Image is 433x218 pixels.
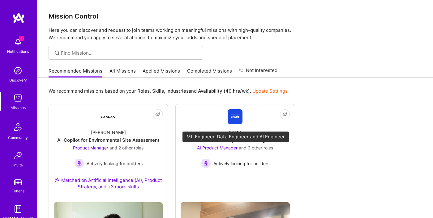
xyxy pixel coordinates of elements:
span: and 2 other roles [109,145,144,150]
img: Actively looking for builders [201,158,211,168]
div: KPMG- Anomaly Detection Agent [198,137,272,143]
div: Matched on Artificial Intelligence (AI), Product Strategy, and +3 more skills [54,177,163,190]
img: bell [12,36,24,48]
input: Find Mission... [61,50,199,56]
span: 1 [19,36,24,41]
a: Company LogoKPMGKPMG- Anomaly Detection AgentAI Product Manager and 3 other rolesActively looking... [181,109,289,197]
b: Availability (40 hrs/wk) [198,88,250,94]
div: AI-Copilot for Environmental Site Assessment [57,137,160,143]
a: Recommended Missions [49,68,102,78]
i: icon SearchGrey [54,49,61,57]
img: Community [11,119,25,134]
img: teamwork [12,92,24,104]
h3: Mission Control [49,12,422,20]
span: and 3 other roles [239,145,273,150]
img: guide book [12,203,24,215]
img: Invite [12,149,24,162]
span: Actively looking for builders [87,160,143,167]
b: Roles [137,88,150,94]
img: discovery [12,65,24,77]
div: KPMG [229,129,241,136]
p: Here you can discover and request to join teams working on meaningful missions with high-quality ... [49,27,422,41]
div: Notifications [7,48,29,55]
span: Actively looking for builders [213,160,269,167]
img: logo [12,12,25,23]
a: Applied Missions [143,68,180,78]
div: Missions [11,104,26,111]
p: We recommend missions based on your , , and . [49,88,288,94]
b: Industries [166,88,189,94]
img: Company Logo [101,109,116,124]
a: Completed Missions [187,68,232,78]
div: Discovery [9,77,27,83]
i: icon EyeClosed [282,112,287,117]
img: tokens [14,179,22,185]
a: Not Interested [239,67,277,78]
a: Update Settings [252,88,288,94]
span: AI Product Manager [197,145,238,150]
span: Product Manager [73,145,108,150]
div: Community [8,134,28,141]
div: Tokens [12,188,24,194]
div: Invite [13,162,23,168]
a: Company Logo[PERSON_NAME]AI-Copilot for Environmental Site AssessmentProduct Manager and 2 other ... [54,109,163,197]
i: icon EyeClosed [155,112,160,117]
img: Company Logo [228,109,242,124]
img: Actively looking for builders [74,158,84,168]
img: Ateam Purple Icon [55,177,60,182]
a: All Missions [109,68,136,78]
div: [PERSON_NAME] [91,129,126,136]
b: Skills [152,88,164,94]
